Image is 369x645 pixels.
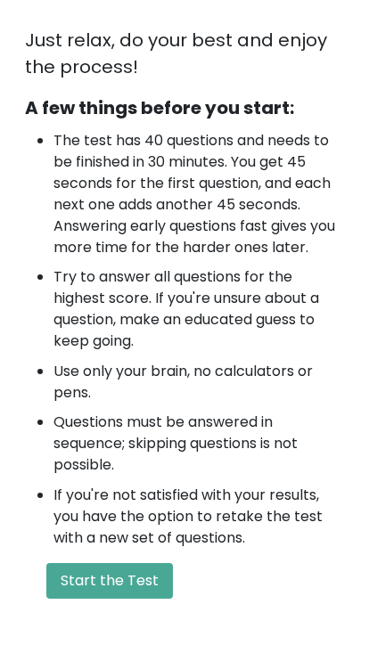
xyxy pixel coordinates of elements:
[53,130,344,258] li: The test has 40 questions and needs to be finished in 30 minutes. You get 45 seconds for the firs...
[53,412,344,476] li: Questions must be answered in sequence; skipping questions is not possible.
[53,485,344,549] li: If you're not satisfied with your results, you have the option to retake the test with a new set ...
[53,361,344,404] li: Use only your brain, no calculators or pens.
[53,266,344,352] li: Try to answer all questions for the highest score. If you're unsure about a question, make an edu...
[46,563,173,599] button: Start the Test
[25,94,344,121] div: A few things before you start:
